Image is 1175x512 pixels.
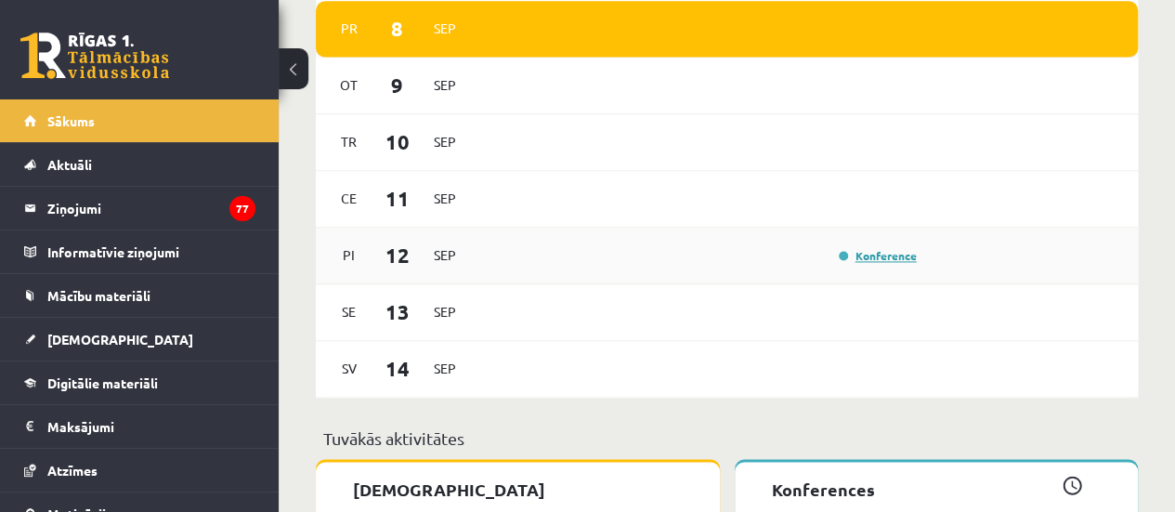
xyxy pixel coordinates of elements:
[772,476,1083,501] p: Konferences
[24,99,255,142] a: Sākums
[330,184,369,213] span: Ce
[24,361,255,404] a: Digitālie materiāli
[47,230,255,273] legend: Informatīvie ziņojumi
[24,405,255,448] a: Maksājumi
[369,353,426,384] span: 14
[330,241,369,269] span: Pi
[229,196,255,221] i: 77
[839,248,917,263] a: Konference
[24,187,255,230] a: Ziņojumi77
[425,241,464,269] span: Sep
[47,156,92,173] span: Aktuāli
[425,71,464,99] span: Sep
[425,297,464,326] span: Sep
[425,14,464,43] span: Sep
[24,274,255,317] a: Mācību materiāli
[369,296,426,327] span: 13
[323,426,1130,451] p: Tuvākās aktivitātes
[47,374,158,391] span: Digitālie materiāli
[47,112,95,129] span: Sākums
[330,354,369,383] span: Sv
[24,449,255,492] a: Atzīmes
[24,143,255,186] a: Aktuāli
[47,287,150,304] span: Mācību materiāli
[330,127,369,156] span: Tr
[369,126,426,157] span: 10
[425,184,464,213] span: Sep
[369,183,426,214] span: 11
[425,354,464,383] span: Sep
[330,71,369,99] span: Ot
[369,70,426,100] span: 9
[369,240,426,270] span: 12
[425,127,464,156] span: Sep
[369,13,426,44] span: 8
[20,33,169,79] a: Rīgas 1. Tālmācības vidusskola
[24,230,255,273] a: Informatīvie ziņojumi
[47,405,255,448] legend: Maksājumi
[330,297,369,326] span: Se
[47,187,255,230] legend: Ziņojumi
[353,476,664,501] p: [DEMOGRAPHIC_DATA]
[24,318,255,361] a: [DEMOGRAPHIC_DATA]
[330,14,369,43] span: Pr
[47,462,98,479] span: Atzīmes
[47,331,193,348] span: [DEMOGRAPHIC_DATA]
